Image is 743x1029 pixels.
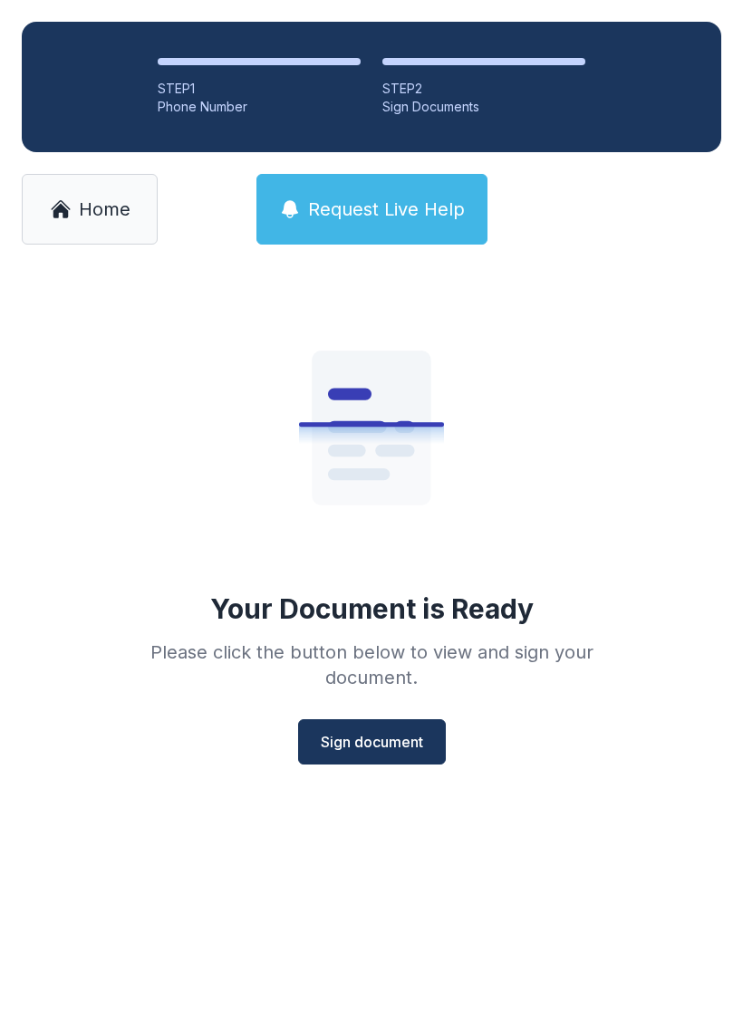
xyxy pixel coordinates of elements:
div: Sign Documents [382,98,585,116]
div: Your Document is Ready [210,592,534,625]
span: Home [79,197,130,222]
div: Phone Number [158,98,361,116]
span: Sign document [321,731,423,753]
div: Please click the button below to view and sign your document. [111,640,632,690]
span: Request Live Help [308,197,465,222]
div: STEP 2 [382,80,585,98]
div: STEP 1 [158,80,361,98]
